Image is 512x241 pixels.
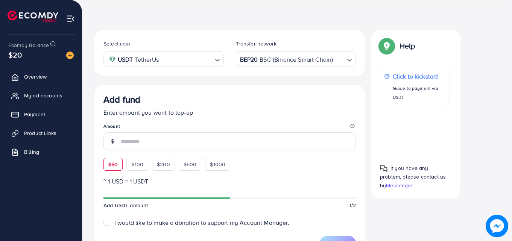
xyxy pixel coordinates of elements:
img: Popup guide [380,165,387,172]
a: Payment [6,107,76,122]
span: Add USDT amount [103,202,148,209]
label: Select coin [103,40,130,47]
span: $100 [131,161,143,168]
span: Messenger [386,182,413,189]
span: $200 [157,161,170,168]
img: image [66,52,74,59]
p: ~ 1 USD = 1 USDT [103,177,356,186]
span: $50 [108,161,118,168]
img: Popup guide [380,39,393,53]
span: Overview [24,73,47,80]
div: Search for option [236,51,356,67]
span: $500 [184,161,197,168]
a: Billing [6,144,76,159]
span: $20 [8,49,22,60]
span: Billing [24,148,39,156]
input: Search for option [334,53,344,65]
span: I would like to make a donation to support my Account Manager. [114,218,289,227]
span: Ecomdy Balance [8,41,49,49]
span: If you have any problem, please contact us by [380,164,446,189]
p: Guide to payment via USDT [393,84,446,102]
img: image [486,215,508,237]
span: My ad accounts [24,92,62,99]
img: logo [8,11,58,22]
img: menu [66,14,75,23]
span: 1/2 [349,202,356,209]
strong: BEP20 [240,54,258,65]
input: Search for option [161,53,212,65]
label: Transfer network [236,40,277,47]
span: BSC (Binance Smart Chain) [260,54,333,65]
span: $1000 [210,161,225,168]
span: Payment [24,111,45,118]
strong: USDT [118,54,133,65]
img: coin [109,56,116,63]
p: Help [400,41,415,50]
span: TetherUs [135,54,159,65]
p: Click to kickstart! [393,72,446,81]
span: Product Links [24,129,56,137]
legend: Amount [103,123,356,132]
a: Overview [6,69,76,84]
p: Enter amount you want to top-up [103,108,356,117]
a: Product Links [6,126,76,141]
a: My ad accounts [6,88,76,103]
h3: Add fund [103,94,140,105]
div: Search for option [103,51,224,67]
